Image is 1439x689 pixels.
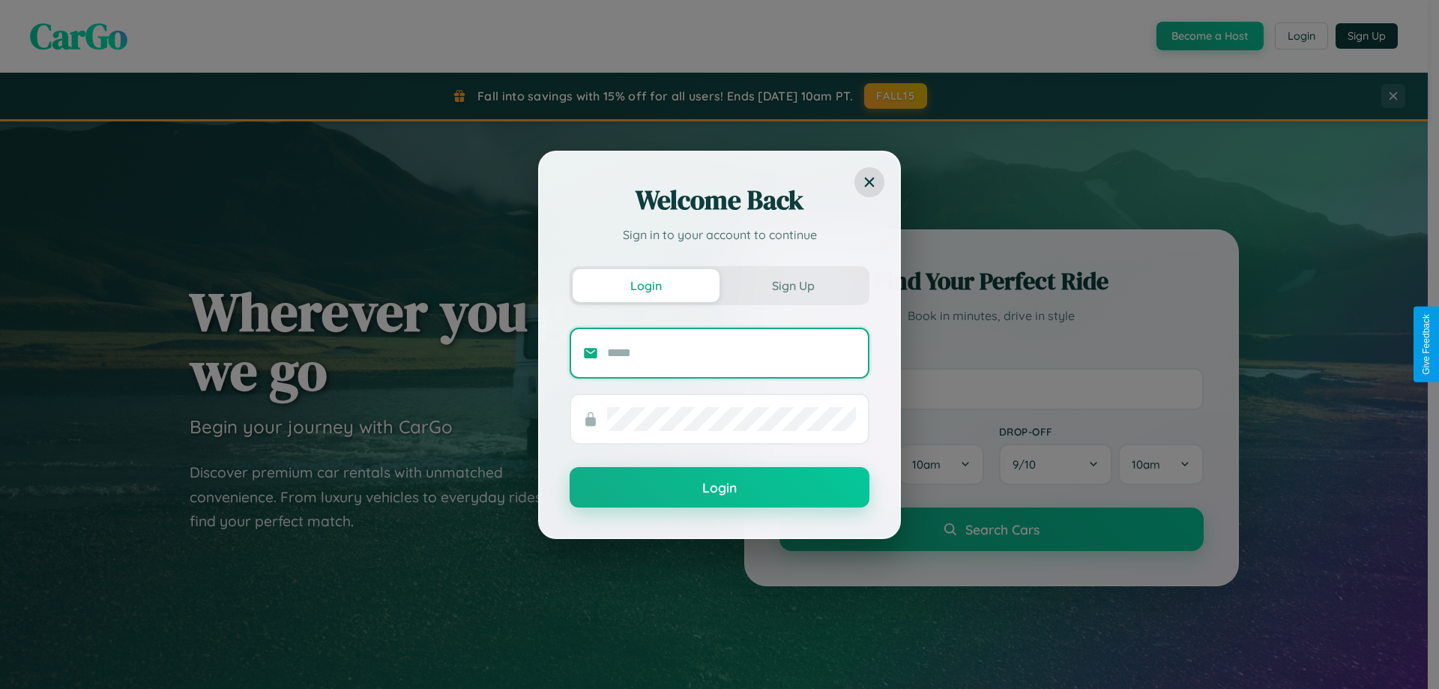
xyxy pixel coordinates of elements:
[570,182,869,218] h2: Welcome Back
[570,226,869,244] p: Sign in to your account to continue
[573,269,719,302] button: Login
[719,269,866,302] button: Sign Up
[1421,314,1432,375] div: Give Feedback
[570,467,869,508] button: Login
